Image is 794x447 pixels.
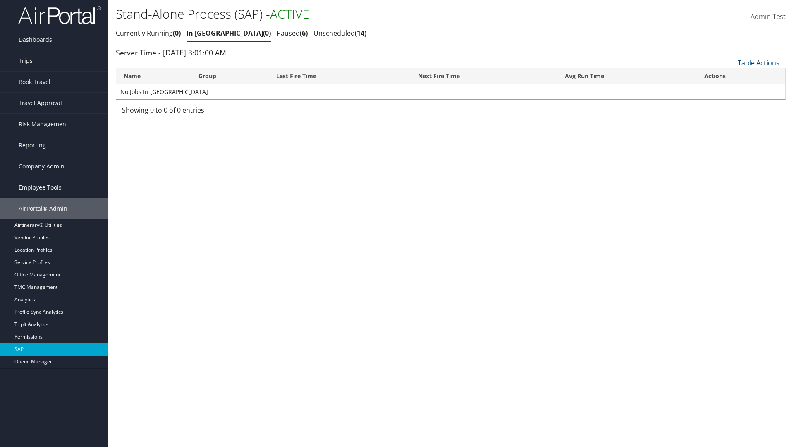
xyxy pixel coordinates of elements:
[263,29,271,38] span: 0
[116,47,786,58] div: Server Time - [DATE] 3:01:00 AM
[18,5,101,25] img: airportal-logo.png
[19,177,62,198] span: Employee Tools
[173,29,181,38] span: 0
[313,29,366,38] a: Unscheduled14
[116,29,181,38] a: Currently Running0
[116,68,191,84] th: Name: activate to sort column ascending
[116,5,562,23] h1: Stand-Alone Process (SAP) -
[738,58,780,67] a: Table Actions
[187,29,271,38] a: In [GEOGRAPHIC_DATA]0
[277,29,308,38] a: Paused6
[19,198,67,219] span: AirPortal® Admin
[191,68,268,84] th: Group: activate to sort column ascending
[300,29,308,38] span: 6
[19,93,62,113] span: Travel Approval
[19,72,50,92] span: Book Travel
[269,68,411,84] th: Last Fire Time: activate to sort column ascending
[19,135,46,156] span: Reporting
[19,114,68,135] span: Risk Management
[697,68,785,84] th: Actions
[411,68,557,84] th: Next Fire Time: activate to sort column descending
[122,105,277,119] div: Showing 0 to 0 of 0 entries
[751,4,786,30] a: Admin Test
[557,68,697,84] th: Avg Run Time: activate to sort column ascending
[19,156,65,177] span: Company Admin
[19,50,33,71] span: Trips
[19,29,52,50] span: Dashboards
[270,5,309,22] span: ACTIVE
[116,84,785,99] td: No Jobs In [GEOGRAPHIC_DATA]
[355,29,366,38] span: 14
[751,12,786,21] span: Admin Test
